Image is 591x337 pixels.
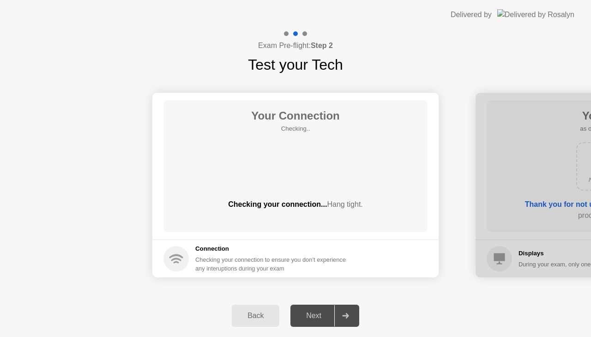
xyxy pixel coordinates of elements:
[232,305,279,327] button: Back
[497,9,574,20] img: Delivered by Rosalyn
[248,54,343,76] h1: Test your Tech
[195,244,351,253] h5: Connection
[163,199,428,210] div: Checking your connection...
[311,42,333,49] b: Step 2
[258,40,333,51] h4: Exam Pre-flight:
[251,124,340,133] h5: Checking..
[235,312,277,320] div: Back
[251,108,340,124] h1: Your Connection
[290,305,359,327] button: Next
[327,200,362,208] span: Hang tight.
[195,255,351,273] div: Checking your connection to ensure you don’t experience any interuptions during your exam
[293,312,334,320] div: Next
[451,9,492,20] div: Delivered by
